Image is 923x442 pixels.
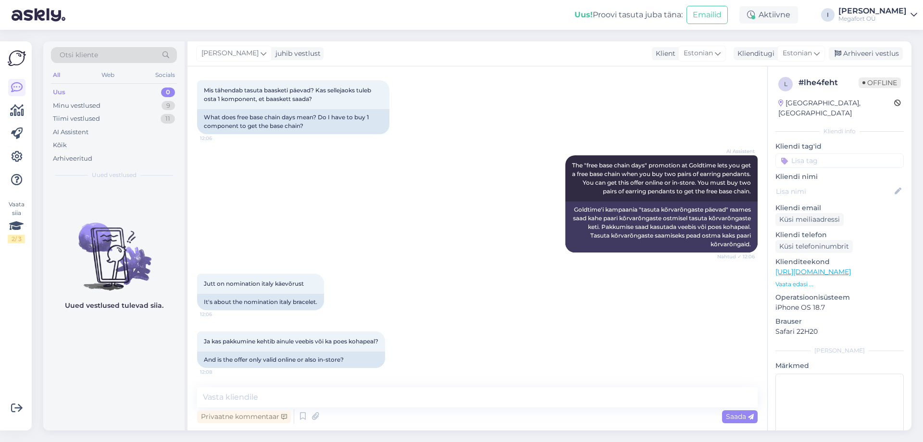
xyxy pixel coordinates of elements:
span: Nähtud ✓ 12:06 [717,253,755,260]
span: Offline [859,77,901,88]
div: Socials [153,69,177,81]
div: 0 [161,88,175,97]
p: Kliendi tag'id [775,141,904,152]
div: All [51,69,62,81]
p: Safari 22H20 [775,327,904,337]
span: Uued vestlused [92,171,137,179]
div: Megafort OÜ [838,15,907,23]
img: No chats [43,205,185,292]
p: Kliendi telefon [775,230,904,240]
div: 11 [161,114,175,124]
div: Minu vestlused [53,101,100,111]
div: Kõik [53,140,67,150]
span: Saada [726,412,754,421]
span: AI Assistent [719,148,755,155]
div: Vaata siia [8,200,25,243]
span: Ja kas pakkumine kehtib ainule veebis või ka poes kohapeal? [204,338,378,345]
span: 12:06 [200,135,236,142]
p: Vaata edasi ... [775,280,904,289]
div: Aktiivne [739,6,798,24]
div: Arhiveeritud [53,154,92,164]
div: And is the offer only valid online or also in-store? [197,352,385,368]
p: iPhone OS 18.7 [775,303,904,313]
div: Klient [652,49,675,59]
div: What does free base chain days mean? Do I have to buy 1 component to get the base chain? [197,109,389,134]
p: Kliendi email [775,203,904,213]
div: juhib vestlust [272,49,321,59]
input: Lisa nimi [776,186,893,197]
img: Askly Logo [8,49,26,67]
div: I [821,8,835,22]
div: 9 [162,101,175,111]
span: Mis tähendab tasuta baasketi päevad? Kas sellejaoks tuleb osta 1 komponent, et baaskett saada? [204,87,373,102]
div: 2 / 3 [8,235,25,243]
div: Privaatne kommentaar [197,410,291,423]
span: 12:08 [200,368,236,376]
p: Uued vestlused tulevad siia. [65,301,163,311]
p: Brauser [775,316,904,327]
span: Jutt on nomination italy käevõrust [204,280,304,287]
p: Kliendi nimi [775,172,904,182]
span: l [784,80,787,88]
div: [GEOGRAPHIC_DATA], [GEOGRAPHIC_DATA] [778,98,894,118]
div: [PERSON_NAME] [775,346,904,355]
div: # lhe4feht [798,77,859,88]
div: Tiimi vestlused [53,114,100,124]
div: Goldtime'i kampaania "tasuta kõrvarõngaste päevad" raames saad kahe paari kõrvarõngaste ostmisel ... [565,202,758,253]
p: Märkmed [775,361,904,371]
span: Estonian [684,48,713,59]
div: Proovi tasuta juba täna: [574,9,683,21]
span: 12:06 [200,311,236,318]
div: Küsi telefoninumbrit [775,240,853,253]
span: [PERSON_NAME] [201,48,259,59]
span: Estonian [783,48,812,59]
div: Kliendi info [775,127,904,136]
div: Web [100,69,116,81]
div: Küsi meiliaadressi [775,213,844,226]
div: Klienditugi [734,49,774,59]
div: Uus [53,88,65,97]
p: Operatsioonisüsteem [775,292,904,303]
div: It's about the nomination italy bracelet. [197,294,324,310]
div: AI Assistent [53,127,88,137]
a: [PERSON_NAME]Megafort OÜ [838,7,917,23]
span: The "free base chain days" promotion at Goldtime lets you get a free base chain when you buy two ... [572,162,752,195]
div: [PERSON_NAME] [838,7,907,15]
p: Klienditeekond [775,257,904,267]
input: Lisa tag [775,153,904,168]
span: Otsi kliente [60,50,98,60]
a: [URL][DOMAIN_NAME] [775,267,851,276]
button: Emailid [686,6,728,24]
b: Uus! [574,10,593,19]
div: Arhiveeri vestlus [829,47,903,60]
